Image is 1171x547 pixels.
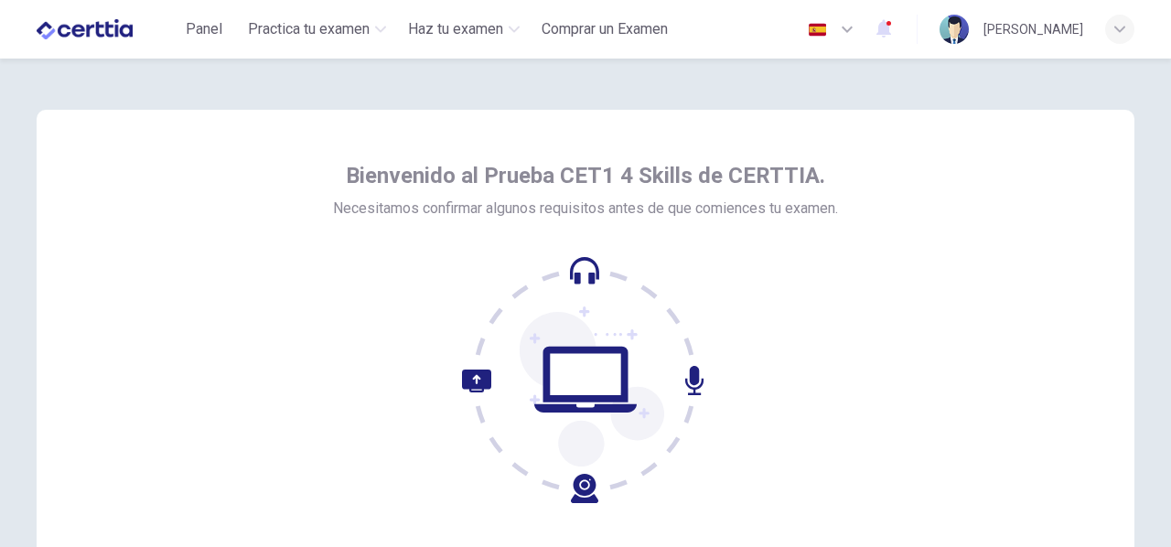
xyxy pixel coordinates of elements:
button: Panel [175,13,233,46]
div: [PERSON_NAME] [983,18,1083,40]
img: CERTTIA logo [37,11,133,48]
span: Haz tu examen [408,18,503,40]
a: CERTTIA logo [37,11,175,48]
span: Necesitamos confirmar algunos requisitos antes de que comiences tu examen. [333,198,838,220]
span: Panel [186,18,222,40]
button: Comprar un Examen [534,13,675,46]
button: Practica tu examen [241,13,393,46]
span: Practica tu examen [248,18,370,40]
img: Profile picture [940,15,969,44]
img: es [806,23,829,37]
span: Comprar un Examen [542,18,668,40]
span: Bienvenido al Prueba CET1 4 Skills de CERTTIA. [346,161,825,190]
button: Haz tu examen [401,13,527,46]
